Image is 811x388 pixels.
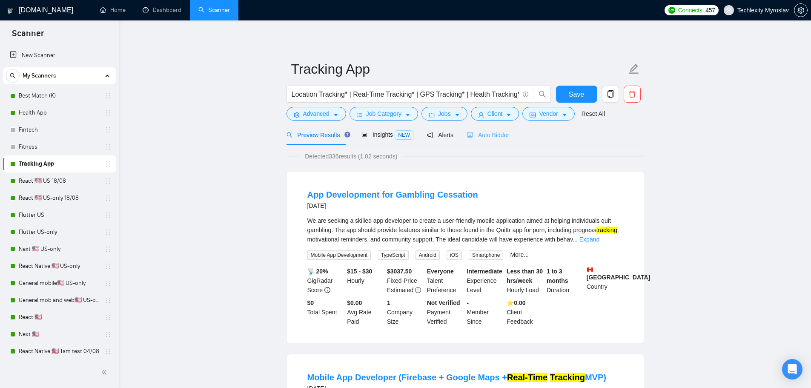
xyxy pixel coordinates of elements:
a: Reset All [582,109,605,118]
div: Avg Rate Paid [345,298,385,326]
a: Mobile App Developer (Firebase + Google Maps +Real-Time TrackingMVP) [307,373,606,382]
a: setting [794,7,808,14]
span: folder [429,112,435,118]
span: My Scanners [23,67,56,84]
b: - [467,299,469,306]
div: Country [585,267,625,295]
span: caret-down [405,112,411,118]
b: 📡 20% [307,268,328,275]
span: Android [416,250,440,260]
span: holder [105,348,112,355]
b: 1 to 3 months [547,268,568,284]
span: iOS [447,250,462,260]
b: Less than 30 hrs/week [507,268,543,284]
a: Next 🇺🇸 [19,326,100,343]
div: Company Size [385,298,425,326]
span: edit [628,63,639,75]
b: $15 - $30 [347,268,372,275]
span: NEW [395,130,413,140]
button: search [6,69,20,83]
div: Experience Level [465,267,505,295]
li: New Scanner [3,47,116,64]
span: Estimated [387,287,413,293]
img: 🇨🇦 [587,267,593,273]
a: Fitness [19,138,100,155]
span: caret-down [454,112,460,118]
button: barsJob Categorycaret-down [350,107,418,121]
a: App Development for Gambling Cessation [307,190,478,199]
b: [GEOGRAPHIC_DATA] [587,267,651,281]
span: Vendor [539,109,558,118]
a: General mobile🇺🇸 US-only [19,275,100,292]
b: Intermediate [467,268,502,275]
a: Tracking App [19,155,100,172]
span: Save [569,89,584,100]
a: homeHome [100,6,126,14]
div: Client Feedback [505,298,545,326]
span: holder [105,331,112,338]
span: info-circle [523,92,528,97]
span: holder [105,246,112,253]
input: Search Freelance Jobs... [292,89,519,100]
span: holder [105,178,112,184]
span: holder [105,263,112,270]
a: React 🇺🇸 US-only 18/08 [19,190,100,207]
span: Advanced [303,109,330,118]
div: Duration [545,267,585,295]
span: TypeScript [378,250,409,260]
a: Fintech [19,121,100,138]
button: folderJobscaret-down [421,107,467,121]
span: Job Category [366,109,401,118]
span: bars [357,112,363,118]
span: Alerts [427,132,453,138]
a: dashboardDashboard [143,6,181,14]
a: Flutter US-only [19,224,100,241]
mark: Real-Time [507,373,547,382]
button: userClientcaret-down [471,107,519,121]
b: Not Verified [427,299,460,306]
a: Flutter US [19,207,100,224]
button: setting [794,3,808,17]
b: 1 [387,299,390,306]
img: upwork-logo.png [668,7,675,14]
span: holder [105,229,112,236]
span: user [478,112,484,118]
span: idcard [530,112,536,118]
span: holder [105,126,112,133]
div: Open Intercom Messenger [782,359,802,379]
span: Jobs [438,109,451,118]
span: caret-down [506,112,512,118]
div: GigRadar Score [306,267,346,295]
a: searchScanner [198,6,230,14]
span: search [287,132,292,138]
a: General mob and web🇺🇸 US-only - to be done [19,292,100,309]
span: Scanner [5,27,51,45]
span: notification [427,132,433,138]
span: holder [105,314,112,321]
span: holder [105,144,112,150]
button: idcardVendorcaret-down [522,107,574,121]
a: New Scanner [10,47,109,64]
span: holder [105,195,112,201]
span: double-left [101,368,110,377]
span: Mobile App Development [307,250,371,260]
div: Tooltip anchor [344,131,351,138]
span: user [726,7,732,13]
a: React 🇺🇸 US 18/08 [19,172,100,190]
span: search [534,90,550,98]
b: $0.00 [347,299,362,306]
span: copy [602,90,619,98]
div: Fixed-Price [385,267,425,295]
span: Insights [361,131,413,138]
span: 457 [705,6,715,15]
span: delete [624,90,640,98]
b: Everyone [427,268,454,275]
div: Member Since [465,298,505,326]
span: robot [467,132,473,138]
a: React Native 🇺🇸 US-only [19,258,100,275]
span: search [6,73,19,79]
span: area-chart [361,132,367,138]
span: caret-down [562,112,567,118]
a: More... [510,251,529,258]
